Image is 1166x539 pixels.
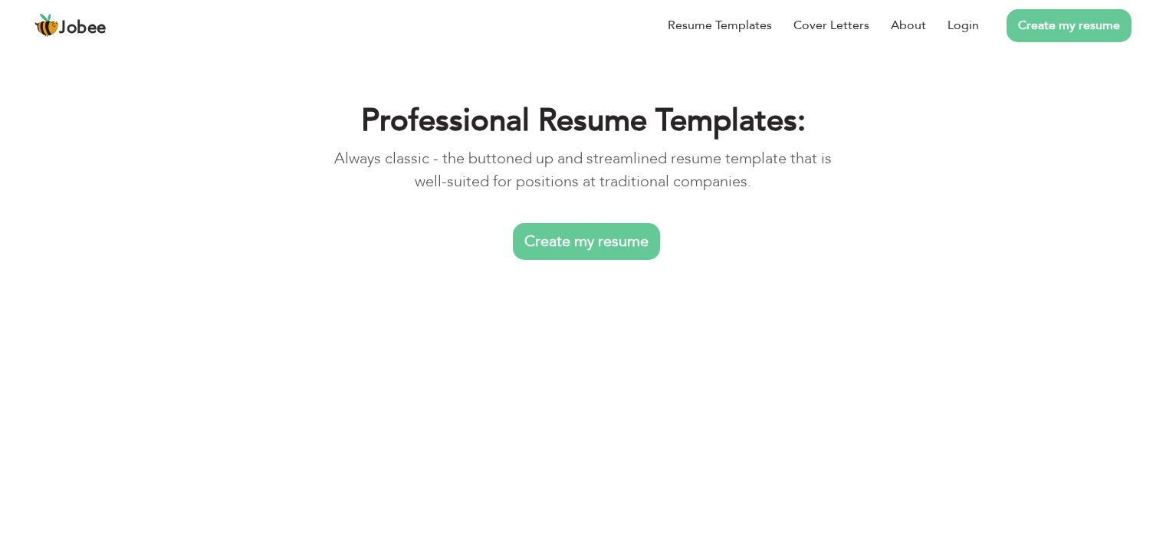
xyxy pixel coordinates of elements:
[34,13,107,38] a: Jobee
[59,20,107,37] span: Jobee
[793,16,869,35] a: Cover Letters
[604,422,647,456] a: Creative
[1007,9,1132,42] a: Create my resume
[328,147,838,193] p: Always classic - the buttoned up and streamlined resume template that is well-suited for position...
[839,482,900,498] span: Professional
[515,422,555,456] a: Modern
[948,16,979,35] a: Login
[891,16,926,35] a: About
[34,13,59,38] img: jobee.io
[405,422,466,456] a: Professional
[696,422,744,456] a: Executive
[668,16,772,35] a: Resume Templates
[265,482,327,498] span: Professional
[513,223,660,260] a: Create my resume
[288,422,356,456] a: All templates
[328,101,838,141] h1: Professional Resume Templates:
[793,422,829,456] a: Simple
[552,482,613,498] span: Professional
